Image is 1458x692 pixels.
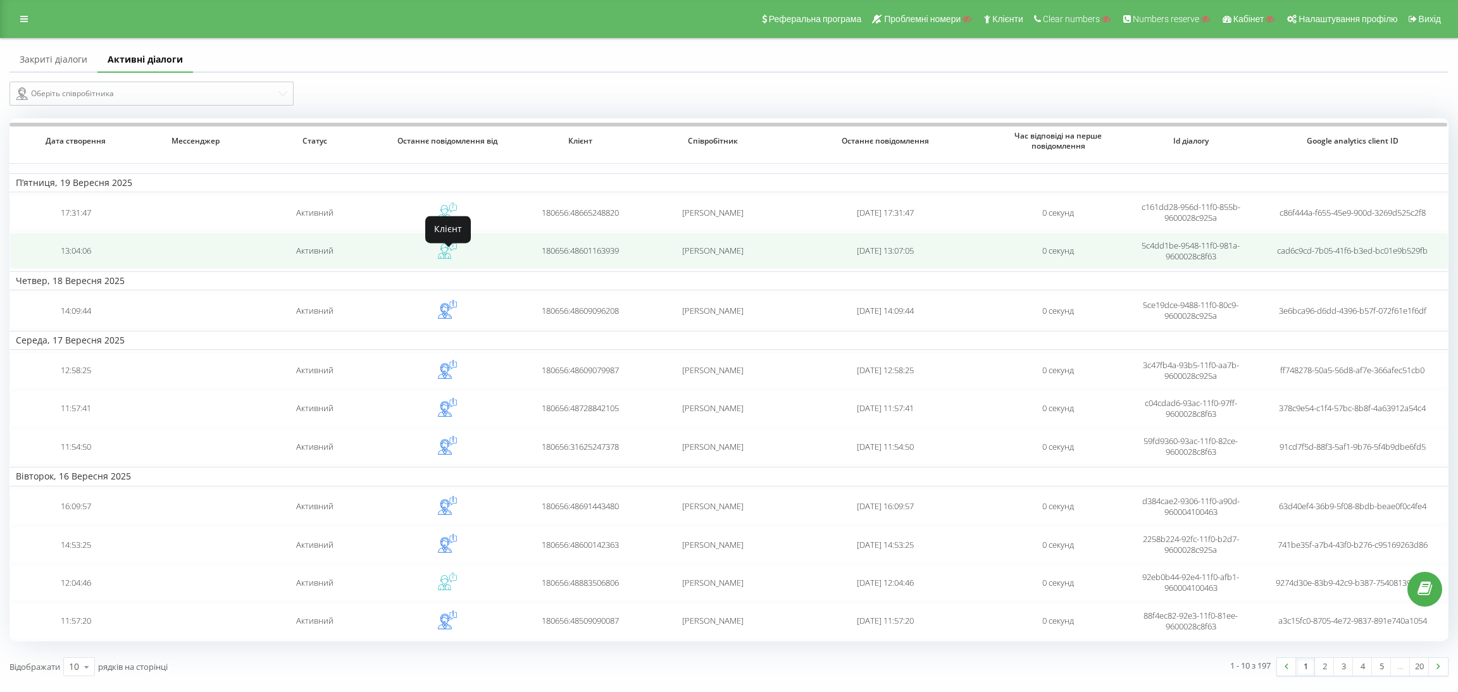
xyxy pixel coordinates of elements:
[249,489,382,524] td: Активний
[992,565,1125,600] td: 0 секунд
[249,195,382,230] td: Активний
[992,352,1125,388] td: 0 секунд
[542,615,619,626] span: 180656:48509090087
[9,271,1449,290] td: Четвер, 18 Вересня 2025
[682,245,744,256] span: [PERSON_NAME]
[9,195,142,230] td: 17:31:47
[1142,201,1240,223] span: c161dd28-956d-11f0-855b-9600028c925a
[659,136,767,146] span: Співробітник
[542,245,619,256] span: 180656:48601163939
[1315,658,1334,676] a: 2
[1273,136,1433,146] span: Google analytics client ID
[992,429,1125,464] td: 0 секунд
[9,429,142,464] td: 11:54:50
[682,539,744,550] span: [PERSON_NAME]
[526,136,635,146] span: Клієнт
[857,615,914,626] span: [DATE] 11:57:20
[682,207,744,218] span: [PERSON_NAME]
[857,441,914,452] span: [DATE] 11:54:50
[992,293,1125,328] td: 0 секунд
[1142,240,1240,262] span: 5c4dd1be-9548-11f0-981a-9600028c8f63
[9,527,142,562] td: 14:53:25
[249,352,382,388] td: Активний
[1043,14,1100,24] span: Clear numbers
[9,489,142,524] td: 16:09:57
[542,441,619,452] span: 180656:31625247378
[9,352,142,388] td: 12:58:25
[857,402,914,414] span: [DATE] 11:57:41
[682,615,744,626] span: [PERSON_NAME]
[1299,14,1397,24] span: Налаштування профілю
[22,136,130,146] span: Дата створення
[249,293,382,328] td: Активний
[9,331,1449,350] td: Середа, 17 Вересня 2025
[9,661,60,672] span: Відображати
[1391,658,1410,676] div: …
[857,207,914,218] span: [DATE] 17:31:47
[992,195,1125,230] td: 0 секунд
[1233,14,1264,24] span: Кабінет
[1143,435,1238,457] span: 59fd9360-93ac-11f0-82ce-9600028c8f63
[1334,658,1353,676] a: 3
[69,660,79,673] div: 10
[542,577,619,588] span: 180656:48883506806
[1137,136,1245,146] span: Id діалогу
[857,364,914,376] span: [DATE] 12:58:25
[992,489,1125,524] td: 0 секунд
[1279,500,1426,512] span: 63d40ef4-36b9-5f08-8bdb-beae0f0c4fe4
[682,441,744,452] span: [PERSON_NAME]
[769,14,862,24] span: Реферальна програма
[97,47,193,73] a: Активні діалоги
[1279,305,1426,316] span: 3e6bca96-d6dd-4396-b57f-072f61e1f6df
[542,305,619,316] span: 180656:48609096208
[1278,539,1428,550] span: 741be35f-a7b4-43f0-b276-c95169263d86
[249,565,382,600] td: Активний
[1279,402,1426,414] span: 378c9e54-c1f4-57bc-8b8f-4a63912a54c4
[542,207,619,218] span: 180656:48665248820
[1143,359,1239,381] span: 3c47fb4a-93b5-11f0-aa7b-9600028c925a
[98,661,168,672] span: рядків на сторінці
[9,47,97,73] a: Закриті діалоги
[1145,397,1237,419] span: c04cdad6-93ac-11f0-97ff-9600028c8f63
[1133,14,1199,24] span: Numbers reserve
[9,565,142,600] td: 12:04:46
[682,577,744,588] span: [PERSON_NAME]
[249,429,382,464] td: Активний
[249,603,382,638] td: Активний
[1278,615,1427,626] span: a3c15fc0-8705-4e72-9837-891e740a1054
[249,527,382,562] td: Активний
[9,233,142,268] td: 13:04:06
[9,173,1449,192] td: П’ятниця, 19 Вересня 2025
[9,467,1449,486] td: Вівторок, 16 Вересня 2025
[9,603,142,638] td: 11:57:20
[542,539,619,550] span: 180656:48600142363
[857,539,914,550] span: [DATE] 14:53:25
[434,223,462,235] span: Клієнт
[992,527,1125,562] td: 0 секунд
[682,305,744,316] span: [PERSON_NAME]
[1280,441,1426,452] span: 91cd7f5d-88f3-5af1-9b76-5f4b9dbe6fd5
[542,364,619,376] span: 180656:48609079987
[1230,659,1271,672] div: 1 - 10 з 197
[857,500,914,512] span: [DATE] 16:09:57
[857,305,914,316] span: [DATE] 14:09:44
[1277,245,1428,256] span: cad6c9cd-7b05-41f6-b3ed-bc01e9b529fb
[9,391,142,426] td: 11:57:41
[795,136,975,146] span: Останнє повідомлення
[682,500,744,512] span: [PERSON_NAME]
[857,577,914,588] span: [DATE] 12:04:46
[1004,131,1112,151] span: Час відповіді на перше повідомлення
[857,245,914,256] span: [DATE] 13:07:05
[884,14,961,24] span: Проблемні номери
[1419,14,1441,24] span: Вихід
[992,391,1125,426] td: 0 секунд
[261,136,369,146] span: Статус
[1142,571,1239,593] span: 92eb0b44-92e4-11f0-afb1-960004100463
[542,500,619,512] span: 180656:48691443480
[1280,364,1424,376] span: ff748278-50a5-56d8-af7e-366afec51cb0
[992,603,1125,638] td: 0 секунд
[992,233,1125,268] td: 0 секунд
[1353,658,1372,676] a: 4
[542,402,619,414] span: 180656:48728842105
[682,364,744,376] span: [PERSON_NAME]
